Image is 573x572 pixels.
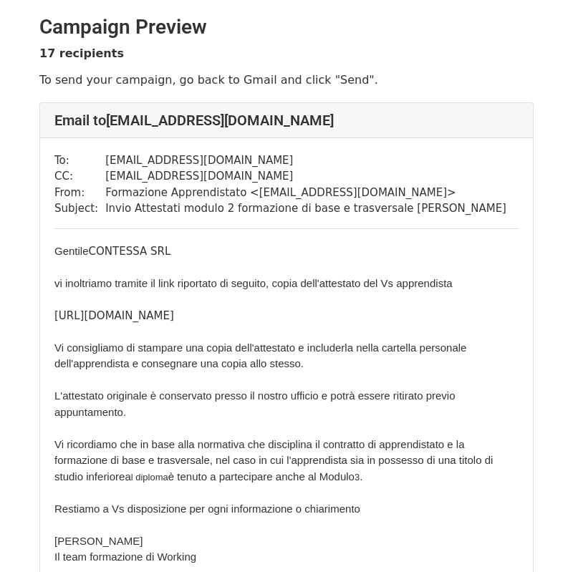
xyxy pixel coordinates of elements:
[105,200,506,217] td: Invio Attestati modulo 2 formazione di base e trasversale [PERSON_NAME]
[131,472,168,483] span: ​l diploma
[54,277,453,289] font: vi inoltriamo tramite il link riportato di seguito, copia dell'attestato del Vs apprendista
[54,243,519,260] div: CONTESSA SRL
[54,535,143,547] font: [PERSON_NAME]
[39,47,124,60] strong: 17 recipients
[54,503,360,515] font: Restiamo a Vs disposizione per ogni informazione o chiarimento
[355,472,360,483] span: ​3
[54,245,89,257] font: Gentile
[54,152,105,169] td: To:
[105,185,506,201] td: Formazione Apprendistato < [EMAIL_ADDRESS][DOMAIN_NAME] >
[105,152,506,169] td: [EMAIL_ADDRESS][DOMAIN_NAME]
[54,438,493,483] font: Vi ricordiamo che in base alla normativa che disciplina il contratto di apprendistato e la formaz...
[39,15,534,39] h2: Campaign Preview
[54,389,456,418] font: L'attestato originale è conservato presso il nostro ufficio e potrà essere ritirato previo appunt...
[54,200,105,217] td: Subject:
[105,168,506,185] td: [EMAIL_ADDRESS][DOMAIN_NAME]
[54,185,105,201] td: From:
[39,72,534,87] p: To send your campaign, go back to Gmail and click "Send".
[54,243,519,566] div: [URL][DOMAIN_NAME]
[54,168,105,185] td: CC:
[54,551,196,563] font: Il team formazione di Working
[54,112,519,129] h4: Email to [EMAIL_ADDRESS][DOMAIN_NAME]
[54,341,466,370] font: Vi consigliamo di stampare una copia dell'attestato e includerla nella cartella personale dell'ap...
